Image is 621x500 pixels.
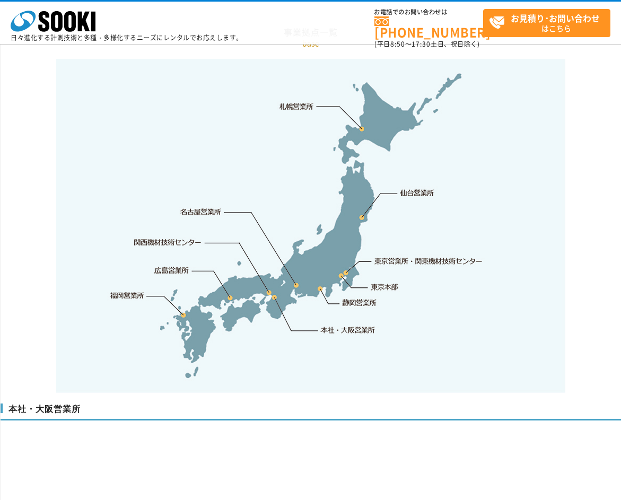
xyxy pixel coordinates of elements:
a: 福岡営業所 [110,290,144,301]
h3: 本社・大阪営業所 [1,403,621,420]
a: 札幌営業所 [279,101,314,111]
p: 日々進化する計測技術と多種・多様化するニーズにレンタルでお応えします。 [11,34,243,41]
a: お見積り･お問い合わせはこちら [483,9,610,37]
a: 静岡営業所 [342,297,377,308]
span: (平日 ～ 土日、祝日除く) [374,39,479,49]
span: 17:30 [412,39,431,49]
a: 本社・大阪営業所 [320,324,375,335]
img: 事業拠点一覧 [56,59,565,393]
a: 広島営業所 [155,265,189,275]
a: 東京営業所・関東機材技術センター [375,256,484,266]
a: 関西機材技術センター [134,237,202,248]
a: 名古屋営業所 [180,207,222,217]
a: 東京本部 [371,282,399,293]
a: [PHONE_NUMBER] [374,16,483,38]
strong: お見積り･お問い合わせ [511,12,600,24]
a: 仙台営業所 [400,188,434,198]
span: お電話でのお問い合わせは [374,9,483,15]
span: はこちら [489,10,610,36]
span: 8:50 [390,39,405,49]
